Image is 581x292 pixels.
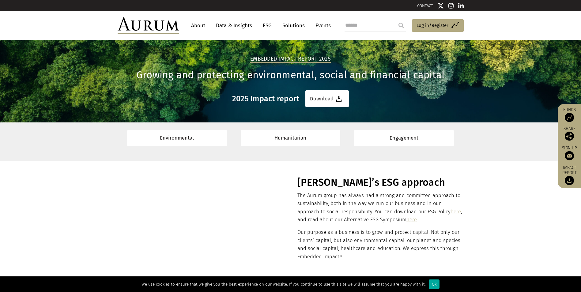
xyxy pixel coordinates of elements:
a: Funds [561,107,578,122]
p: Our purpose as a business is to grow and protect capital. Not only our clients’ capital, but also... [297,228,462,261]
h1: Growing and protecting environmental, social and financial capital [118,69,464,81]
h2: Embedded Impact report 2025 [250,56,331,63]
a: Download [305,90,349,107]
a: Engagement [354,130,454,146]
a: here [451,209,461,215]
a: ESG [260,20,275,31]
a: Events [312,20,331,31]
img: Sign up to our newsletter [565,151,574,160]
a: About [188,20,208,31]
a: here [406,217,417,223]
div: Share [561,127,578,141]
a: Data & Insights [213,20,255,31]
h3: 2025 Impact report [232,94,300,103]
div: Ok [429,279,440,289]
a: CONTACT [417,3,433,8]
input: Submit [395,19,407,32]
img: Linkedin icon [458,3,464,9]
a: Impact report [561,165,578,185]
img: Access Funds [565,113,574,122]
a: Humanitarian [241,130,341,146]
h1: [PERSON_NAME]’s ESG approach [297,177,462,189]
span: Log in/Register [417,22,448,29]
img: Aurum [118,17,179,34]
img: Twitter icon [438,3,444,9]
p: The Aurum group has always had a strong and committed approach to sustainability, both in the way... [297,192,462,224]
a: Environmental [127,130,227,146]
a: Log in/Register [412,19,464,32]
img: Instagram icon [448,3,454,9]
a: Sign up [561,145,578,160]
img: Share this post [565,132,574,141]
a: Solutions [279,20,308,31]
